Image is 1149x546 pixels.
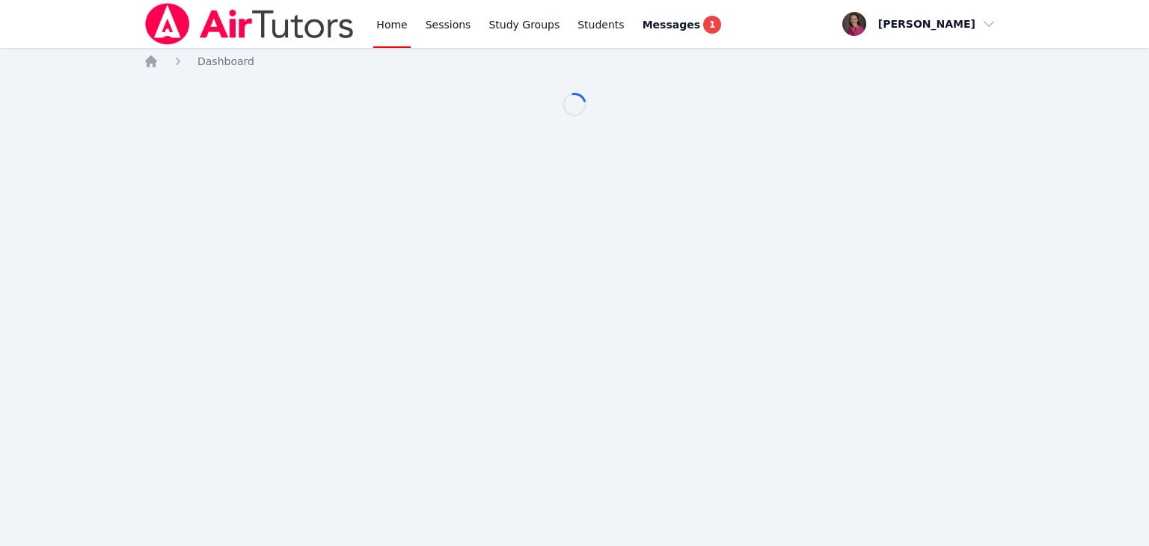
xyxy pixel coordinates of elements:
[197,54,254,69] a: Dashboard
[703,16,721,34] span: 1
[144,3,355,45] img: Air Tutors
[197,55,254,67] span: Dashboard
[643,17,700,32] span: Messages
[144,54,1005,69] nav: Breadcrumb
